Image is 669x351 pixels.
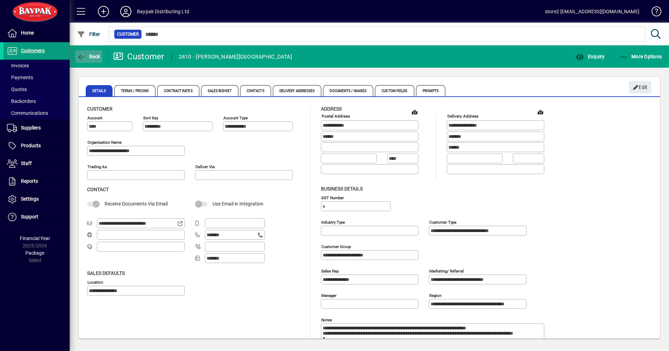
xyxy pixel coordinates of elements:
span: Delivery Addresses [273,85,322,96]
mat-label: Sort key [143,115,158,120]
a: Communications [3,107,70,119]
mat-label: Account [87,115,102,120]
a: Reports [3,173,70,190]
span: Contract Rates [157,85,199,96]
div: 2410 - [PERSON_NAME][GEOGRAPHIC_DATA] [179,51,292,62]
span: Financial Year [20,236,50,241]
a: Payments [3,72,70,83]
span: Prompts [416,85,446,96]
a: Support [3,208,70,226]
a: Suppliers [3,119,70,137]
span: More Options [620,54,662,59]
a: Knowledge Base [646,1,660,24]
button: Filter [75,28,102,40]
span: Customer [87,106,113,112]
a: Products [3,137,70,155]
span: Customers [21,48,45,53]
span: Details [86,85,113,96]
span: Staff [21,160,32,166]
mat-label: Customer type [429,219,456,224]
a: Invoices [3,60,70,72]
span: Terms / Pricing [114,85,156,96]
span: Support [21,214,38,219]
a: Home [3,24,70,42]
button: Add [92,5,115,18]
span: Enquiry [576,54,605,59]
a: Staff [3,155,70,172]
span: Home [21,30,34,36]
span: Suppliers [21,125,41,130]
span: Sales defaults [87,270,125,276]
span: Business details [321,186,363,192]
span: Back [77,54,100,59]
mat-label: Organisation name [87,140,122,145]
button: More Options [618,50,664,63]
span: Products [21,143,41,148]
span: Contact [87,187,109,192]
a: Quotes [3,83,70,95]
mat-label: Account Type [223,115,248,120]
div: store2 [EMAIL_ADDRESS][DOMAIN_NAME] [545,6,639,17]
mat-label: Marketing/ Referral [429,268,464,273]
mat-label: Industry type [321,219,345,224]
mat-label: Deliver via [195,164,215,169]
button: Enquiry [574,50,606,63]
button: Profile [115,5,137,18]
span: Package [25,250,44,256]
mat-label: Region [429,293,441,298]
span: Communications [7,110,48,116]
div: Customer [113,51,164,62]
span: Address [321,106,342,112]
mat-label: Manager [321,293,337,298]
span: Custom Fields [375,85,414,96]
span: Contacts [240,85,271,96]
span: Documents / Images [323,85,373,96]
button: Back [75,50,102,63]
span: Receive Documents Via Email [105,201,168,207]
mat-label: Trading as [87,164,107,169]
span: Filter [77,31,100,37]
a: Backorders [3,95,70,107]
span: Backorders [7,98,36,104]
span: Sales Budget [201,85,238,96]
span: Customer [117,31,139,38]
span: Invoices [7,63,29,68]
div: Baypak Distributing Ltd [137,6,189,17]
span: Edit [633,82,648,93]
span: Quotes [7,87,27,92]
span: Reports [21,178,38,184]
span: Use Email in Integration [213,201,263,207]
mat-label: Customer group [321,244,351,249]
mat-label: Sales rep [321,268,339,273]
span: Payments [7,75,33,80]
mat-label: Location [87,279,103,284]
app-page-header-button: Back [70,50,108,63]
mat-label: GST Number [321,195,344,200]
a: View on map [535,106,546,118]
mat-label: Notes [321,317,332,322]
button: Edit [629,81,651,94]
span: Settings [21,196,39,202]
a: View on map [409,106,420,118]
a: Settings [3,191,70,208]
